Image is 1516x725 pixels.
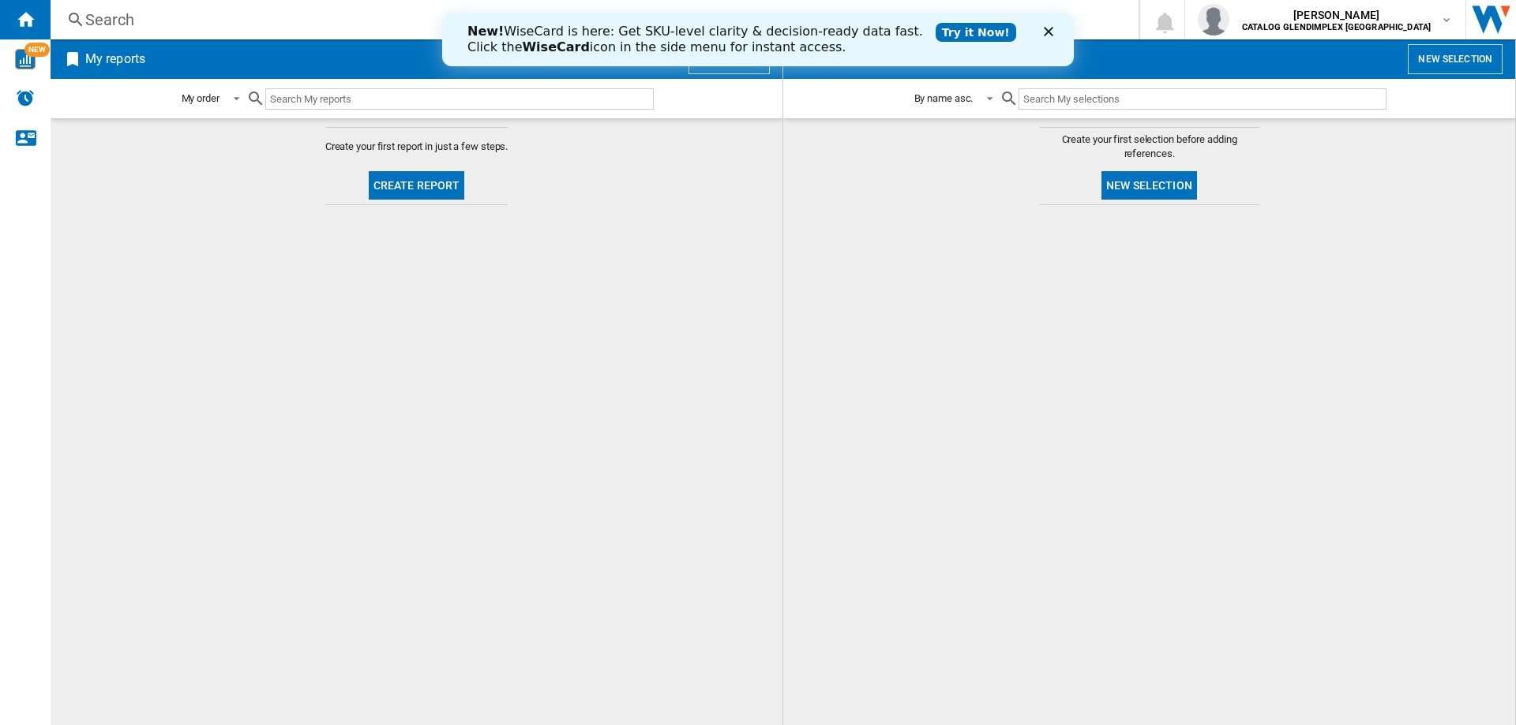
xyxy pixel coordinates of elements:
h2: My reports [82,44,148,74]
b: CATALOG GLENDIMPLEX [GEOGRAPHIC_DATA] [1242,22,1431,32]
span: NEW [24,43,50,57]
span: [PERSON_NAME] [1242,7,1431,23]
img: alerts-logo.svg [16,88,35,107]
button: Create report [369,171,465,200]
div: Close [602,14,617,24]
div: By name asc. [914,92,974,104]
span: Create your first selection before adding references. [1039,133,1260,161]
input: Search My selections [1019,88,1386,110]
img: profile.jpg [1198,4,1229,36]
div: Search [85,9,1098,31]
img: wise-card.svg [15,49,36,69]
div: My order [182,92,220,104]
input: Search My reports [265,88,654,110]
button: New selection [1408,44,1503,74]
button: New selection [1101,171,1197,200]
iframe: Intercom live chat banner [442,13,1074,66]
span: Create your first report in just a few steps. [325,140,508,154]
